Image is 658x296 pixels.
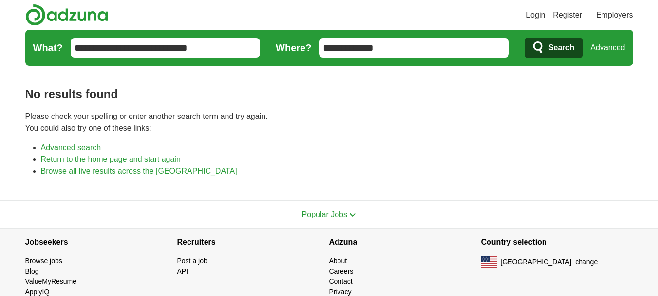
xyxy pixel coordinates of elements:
span: Search [548,38,574,58]
h1: No results found [25,85,633,103]
a: Return to the home page and start again [41,155,181,163]
img: toggle icon [349,213,356,217]
a: Privacy [329,288,352,296]
img: Adzuna logo [25,4,108,26]
a: ApplyIQ [25,288,50,296]
a: Login [526,9,545,21]
a: Careers [329,267,354,275]
a: Blog [25,267,39,275]
button: change [575,257,598,267]
a: Contact [329,277,353,285]
button: Search [525,38,583,58]
span: Popular Jobs [302,210,347,218]
a: ValueMyResume [25,277,77,285]
a: Advanced search [41,143,101,152]
a: Register [553,9,582,21]
a: Browse jobs [25,257,62,265]
a: Advanced [590,38,625,58]
label: Where? [276,40,311,55]
span: [GEOGRAPHIC_DATA] [501,257,572,267]
a: API [177,267,188,275]
a: Post a job [177,257,207,265]
img: US flag [481,256,497,268]
p: Please check your spelling or enter another search term and try again. You could also try one of ... [25,111,633,134]
a: About [329,257,347,265]
label: What? [33,40,63,55]
a: Employers [596,9,633,21]
h4: Country selection [481,229,633,256]
a: Browse all live results across the [GEOGRAPHIC_DATA] [41,167,237,175]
